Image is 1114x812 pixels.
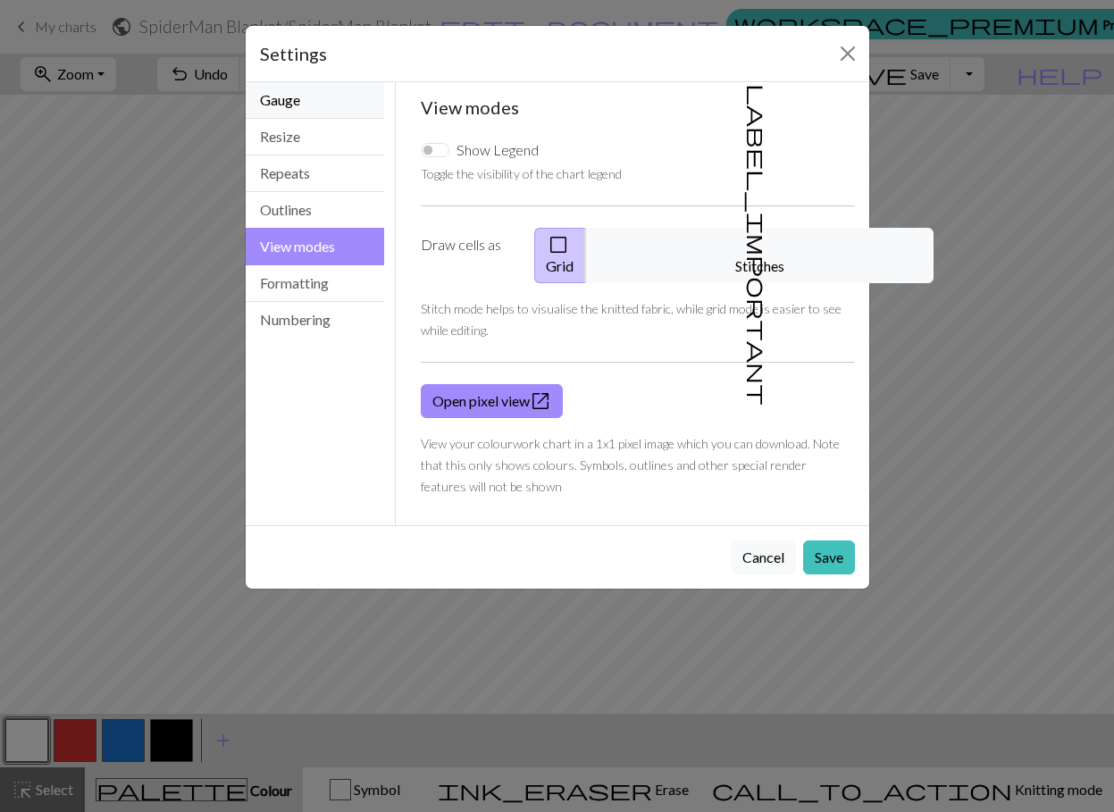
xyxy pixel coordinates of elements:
a: Open pixel view [421,384,563,418]
button: Formatting [246,265,385,302]
span: check_box_outline_blank [548,232,569,257]
span: label_important [745,84,770,406]
small: View your colourwork chart in a 1x1 pixel image which you can download. Note that this only shows... [421,436,840,494]
h5: View modes [421,96,855,118]
h5: Settings [260,40,327,67]
button: Numbering [246,302,385,338]
button: Gauge [246,82,385,119]
label: Draw cells as [410,228,523,283]
button: Repeats [246,155,385,192]
small: Stitch mode helps to visualise the knitted fabric, while grid mode is easier to see while editing. [421,301,842,338]
label: Show Legend [456,139,539,161]
small: Toggle the visibility of the chart legend [421,166,622,181]
button: Resize [246,119,385,155]
button: Close [833,39,862,68]
button: Stitches [585,228,934,283]
button: Outlines [246,192,385,229]
span: open_in_new [530,389,551,414]
button: Grid [534,228,586,283]
button: Save [803,540,855,574]
button: Cancel [731,540,796,574]
button: View modes [246,228,385,265]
